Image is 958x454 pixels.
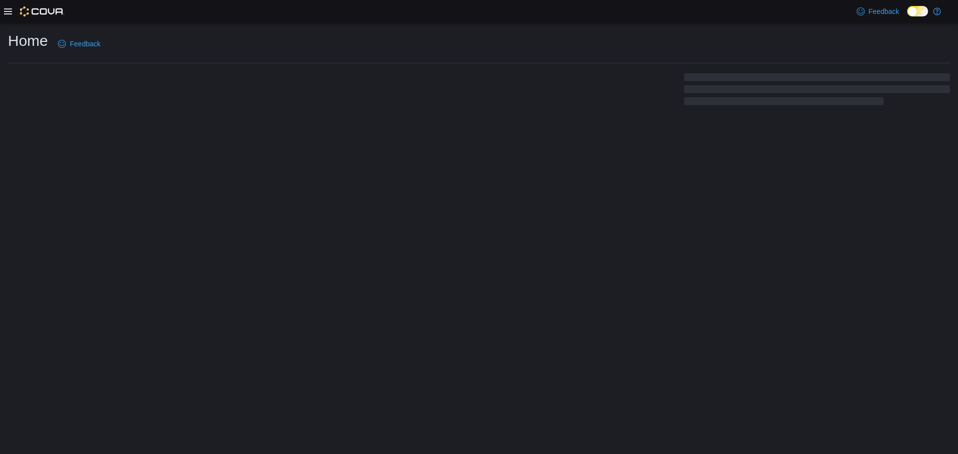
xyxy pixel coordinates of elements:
span: Feedback [70,39,100,49]
span: Feedback [869,6,899,16]
input: Dark Mode [907,6,928,16]
a: Feedback [853,1,903,21]
img: Cova [20,6,64,16]
span: Loading [684,75,950,107]
a: Feedback [54,34,104,54]
h1: Home [8,31,48,51]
